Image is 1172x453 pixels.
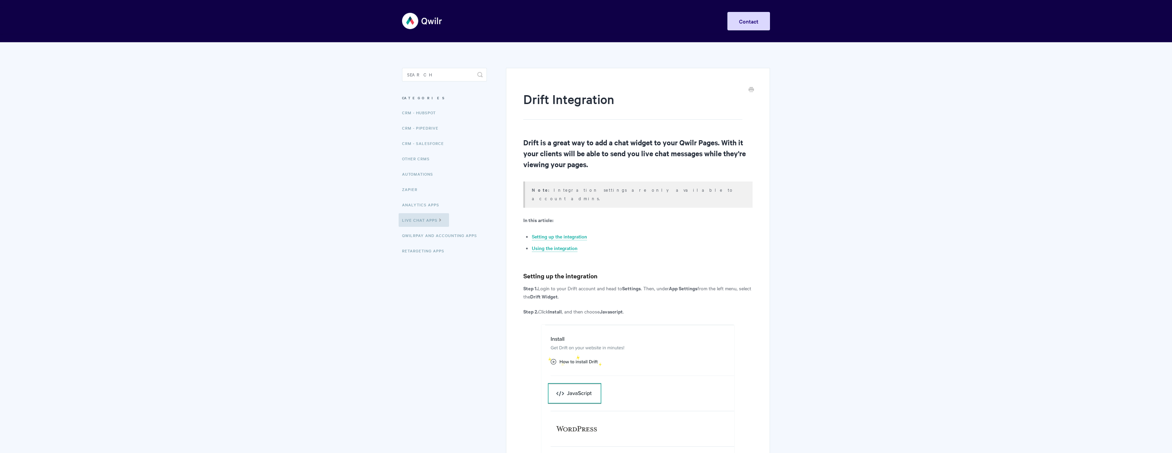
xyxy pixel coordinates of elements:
[669,284,697,292] strong: App Settings
[402,68,487,82] input: Search
[402,8,443,34] img: Qwilr Help Center
[523,284,753,301] p: Login to your Drift account and head to . Then, under from the left menu, select the .
[402,198,444,211] a: Analytics Apps
[523,137,753,170] h2: Drift is a great way to add a chat widget to your Qwilr Pages. With it your clients will be able ...
[727,12,770,30] a: Contact
[523,284,538,292] strong: Step 1.
[399,213,449,227] a: Live Chat Apps
[402,244,449,258] a: Retargeting Apps
[402,152,435,165] a: Other CRMs
[402,182,422,196] a: Zapier
[523,90,742,120] h1: Drift Integration
[523,271,753,281] h3: Setting up the integration
[523,308,538,315] strong: Step 2.
[402,121,444,135] a: CRM - Pipedrive
[548,308,562,315] strong: Install
[622,284,641,292] strong: Settings
[402,167,438,181] a: Automations
[532,233,587,240] a: Setting up the integration
[523,307,753,316] p: Click , and then choose .
[532,187,554,193] strong: Note:
[402,229,482,242] a: QwilrPay and Accounting Apps
[749,86,754,94] a: Print this Article
[402,106,441,119] a: CRM - HubSpot
[600,308,623,315] strong: Javascript
[523,216,553,223] b: In this article:
[402,92,487,104] h3: Categories
[530,293,558,300] strong: Drift Widget
[532,245,577,252] a: Using the integration
[532,186,744,202] p: Integration settings are only available to account admins.
[402,136,449,150] a: CRM - Salesforce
